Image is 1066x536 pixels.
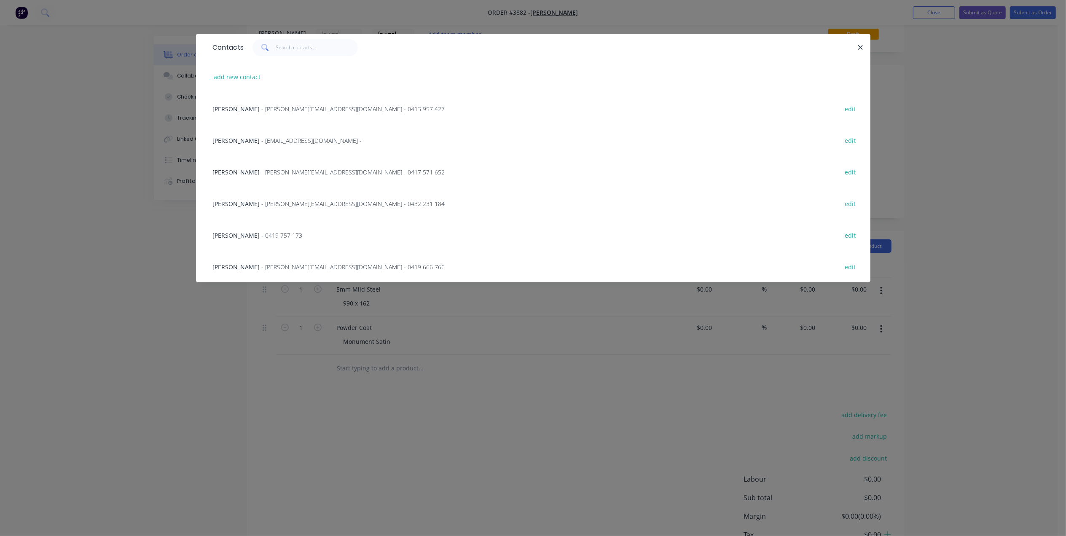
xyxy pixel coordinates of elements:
button: edit [840,134,860,146]
span: [PERSON_NAME] [213,231,260,239]
span: [PERSON_NAME] [213,137,260,145]
button: edit [840,261,860,272]
span: [PERSON_NAME] [213,168,260,176]
button: add new contact [209,71,265,83]
span: - 0419 757 173 [262,231,303,239]
span: [PERSON_NAME] [213,200,260,208]
span: - [PERSON_NAME][EMAIL_ADDRESS][DOMAIN_NAME] - 0413 957 427 [262,105,445,113]
span: - [PERSON_NAME][EMAIL_ADDRESS][DOMAIN_NAME] - 0432 231 184 [262,200,445,208]
span: - [PERSON_NAME][EMAIL_ADDRESS][DOMAIN_NAME] - 0419 666 766 [262,263,445,271]
button: edit [840,166,860,177]
span: [PERSON_NAME] [213,263,260,271]
span: [PERSON_NAME] [213,105,260,113]
button: edit [840,229,860,241]
button: edit [840,198,860,209]
span: - [PERSON_NAME][EMAIL_ADDRESS][DOMAIN_NAME] - 0417 571 652 [262,168,445,176]
div: Contacts [209,34,244,61]
span: - [EMAIL_ADDRESS][DOMAIN_NAME] - [262,137,362,145]
button: edit [840,103,860,114]
input: Search contacts... [276,39,358,56]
